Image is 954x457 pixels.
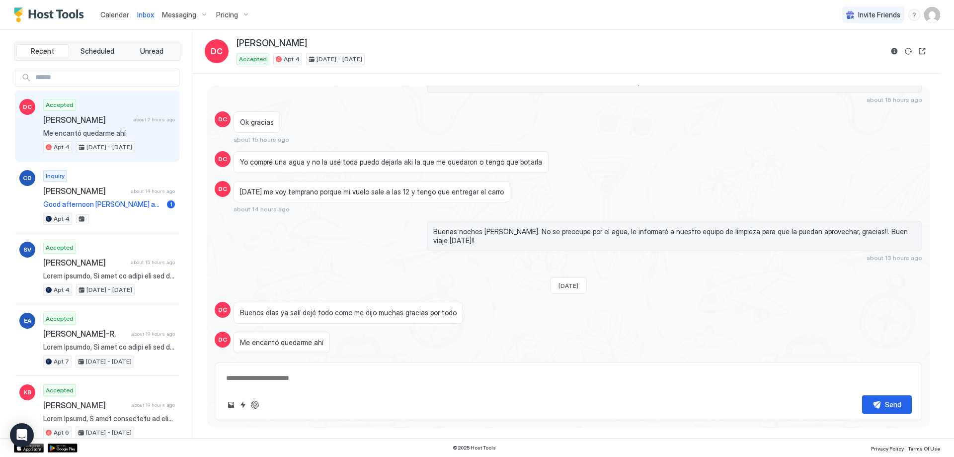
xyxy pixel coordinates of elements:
span: Apt 4 [284,55,300,64]
span: about 15 hours ago [131,259,175,266]
span: 1 [170,200,172,208]
button: Upload image [225,399,237,411]
span: Good afternoon [PERSON_NAME] and thank you for your inquiry. You will find beach mats in the apar... [43,200,163,209]
span: DC [23,102,32,111]
span: about 15 hours ago [867,96,922,103]
span: Accepted [46,314,74,323]
span: [DATE] me voy temprano porque mi vuelo sale a las 12 y tengo que entregar el carro [240,187,504,196]
span: about 13 hours ago [867,254,922,262]
div: User profile [924,7,940,23]
a: Calendar [100,9,129,20]
div: Send [885,399,901,410]
span: about 14 hours ago [234,205,290,213]
span: Accepted [46,386,74,395]
span: [PERSON_NAME] [43,115,129,125]
span: Yo compré una agua y no la usé toda puedo dejarla aki la que me quedaron o tengo que botarla [240,158,542,167]
div: menu [908,9,920,21]
span: Lorem Ipsumdo, Si amet co adipi eli sed doeiusmo tem INCI UTL Etdol Magn/Aliqu Enimadmin ve qui N... [43,343,175,352]
span: Accepted [46,100,74,109]
span: Apt 4 [54,143,70,152]
a: Terms Of Use [908,443,940,453]
span: Pricing [216,10,238,19]
span: DC [218,305,227,314]
a: Privacy Policy [871,443,904,453]
span: Me encantó quedarme ahí [43,129,175,138]
a: Host Tools Logo [14,7,88,22]
span: Lorem Ipsumd, S amet consectetu ad elits doeiusmod. Tempo, in utlabo et dolor mag ali enimadmi ve... [43,414,175,423]
span: about 15 hours ago [234,136,289,143]
span: Scheduled [80,47,114,56]
span: © 2025 Host Tools [453,445,496,451]
span: CD [23,174,32,183]
a: App Store [14,444,44,453]
span: Inquiry [46,172,65,181]
span: DC [218,184,227,193]
span: Unread [140,47,163,56]
span: about 19 hours ago [131,331,175,337]
span: [DATE] - [DATE] [86,428,132,437]
span: [DATE] [558,282,578,289]
button: Reservation information [888,45,900,57]
button: Sync reservation [902,45,914,57]
button: Open reservation [916,45,928,57]
span: Apt 6 [54,428,69,437]
button: Recent [16,44,69,58]
span: [PERSON_NAME] [237,38,307,49]
span: [PERSON_NAME] [43,258,127,268]
span: [DATE] - [DATE] [317,55,362,64]
span: [DATE] - [DATE] [86,285,132,294]
a: Google Play Store [48,444,78,453]
span: Messaging [162,10,196,19]
span: DC [211,45,223,57]
span: DC [218,155,227,164]
span: Accepted [239,55,267,64]
span: SV [23,245,31,254]
span: Privacy Policy [871,446,904,452]
span: [PERSON_NAME]-R. [43,329,127,339]
span: about 19 hours ago [131,402,175,408]
button: Unread [125,44,178,58]
span: Terms Of Use [908,446,940,452]
button: Send [862,395,912,414]
span: Apt 4 [54,214,70,223]
button: ChatGPT Auto Reply [249,399,261,411]
span: Apt 4 [54,285,70,294]
span: [DATE] - [DATE] [86,143,132,152]
input: Input Field [31,69,179,86]
span: [DATE] - [DATE] [86,357,132,366]
span: Inbox [137,10,154,19]
span: [PERSON_NAME] [43,400,127,410]
span: KB [23,388,31,397]
button: Scheduled [71,44,124,58]
span: EA [24,316,31,325]
a: Inbox [137,9,154,20]
div: tab-group [14,42,180,61]
div: Open Intercom Messenger [10,423,34,447]
span: Lorem ipsumdo, Si amet co adipi eli sed doeiusmo tem INCI UTL Etdol Magn/Aliqu Enimadmin ve qui N... [43,272,175,280]
span: DC [218,335,227,344]
span: Buenos días ya salí dejé todo como me dijo muchas gracias por todo [240,308,457,317]
span: Recent [31,47,54,56]
span: about 2 hours ago [133,116,175,123]
span: about 14 hours ago [131,188,175,194]
span: Me encantó quedarme ahí [240,338,323,347]
span: DC [218,115,227,124]
span: [PERSON_NAME] [43,186,127,196]
span: Invite Friends [858,10,900,19]
span: Buenas noches [PERSON_NAME]. No se preocupe por el agua, le informaré a nuestro equipo de limpiez... [433,227,916,245]
span: Apt 7 [54,357,69,366]
span: Calendar [100,10,129,19]
button: Quick reply [237,399,249,411]
span: Accepted [46,243,74,252]
span: Ok gracias [240,118,274,127]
